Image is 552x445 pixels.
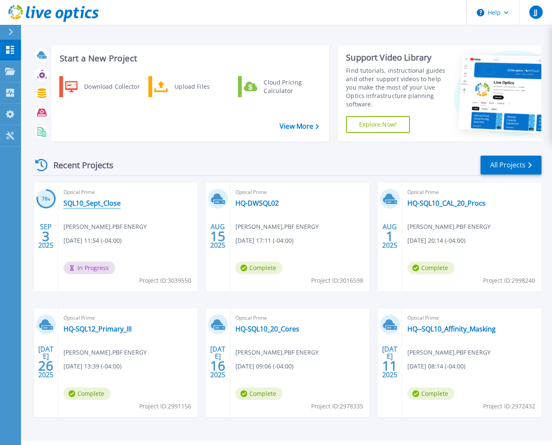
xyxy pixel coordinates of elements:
span: Complete [235,387,283,400]
span: Project ID: 3016598 [311,276,363,285]
span: [PERSON_NAME] , PBF ENERGY [63,222,147,231]
div: Support Video Library [346,52,447,63]
span: % [48,197,50,201]
span: JJ [534,9,537,16]
div: Upload Files [170,78,232,95]
a: Explore Now! [346,116,410,133]
span: [PERSON_NAME] , PBF ENERGY [63,348,147,357]
span: [PERSON_NAME] , PBF ENERGY [407,348,491,357]
span: 15 [210,233,225,240]
span: [DATE] 11:54 (-04:00) [63,236,121,245]
h3: 78 [36,194,56,204]
a: HQ-SQL10_CAL_20_Procs [407,199,486,207]
span: Project ID: 2972432 [483,402,535,411]
span: Complete [407,387,454,400]
div: Recent Projects [32,155,125,175]
span: [DATE] 08:14 (-04:00) [407,362,465,371]
span: 26 [38,362,53,369]
div: [DATE] 2025 [382,347,398,377]
span: [PERSON_NAME] , PBF ENERGY [235,222,319,231]
a: SQL10_Sept_Close [63,199,121,207]
span: Project ID: 2998240 [483,276,535,285]
div: Download Collector [80,78,143,95]
div: SEP 2025 [38,221,54,252]
span: 1 [386,233,394,240]
span: Optical Prime [235,313,364,323]
span: Optical Prime [63,313,193,323]
a: Cloud Pricing Calculator [238,76,324,97]
span: [DATE] 20:14 (-04:00) [407,236,465,245]
span: [PERSON_NAME] , PBF ENERGY [235,348,319,357]
span: Complete [235,262,283,274]
div: [DATE] 2025 [210,347,226,377]
div: Cloud Pricing Calculator [259,78,322,95]
a: Upload Files [148,76,235,97]
div: AUG 2025 [210,221,226,252]
span: Optical Prime [407,313,536,323]
a: View More [280,122,319,130]
a: HQ--SQL10_Affinity_Masking [407,325,496,333]
span: 16 [210,362,225,369]
a: HQ-SQL12_Primary_III [63,325,132,333]
span: Project ID: 3039550 [139,276,191,285]
span: Project ID: 2991156 [139,402,191,411]
span: [DATE] 17:11 (-04:00) [235,236,293,245]
span: Project ID: 2978335 [311,402,363,411]
a: All Projects [481,156,541,175]
div: Find tutorials, instructional guides and other support videos to help you make the most of your L... [346,66,447,109]
span: [PERSON_NAME] , PBF ENERGY [407,222,491,231]
div: AUG 2025 [382,221,398,252]
a: HQ-DWSQL02 [235,199,279,207]
span: Optical Prime [235,188,364,197]
span: Complete [407,262,454,274]
span: 3 [42,233,50,240]
a: HQ-SQL10_20_Cores [235,325,299,333]
span: Complete [63,387,111,400]
span: [DATE] 13:39 (-04:00) [63,362,121,371]
span: [DATE] 09:06 (-04:00) [235,362,293,371]
a: Download Collector [59,76,145,97]
span: 11 [382,362,397,369]
div: [DATE] 2025 [38,347,54,377]
span: Optical Prime [63,188,193,197]
span: Optical Prime [407,188,536,197]
span: In Progress [63,262,115,274]
h3: Start a New Project [60,54,318,63]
